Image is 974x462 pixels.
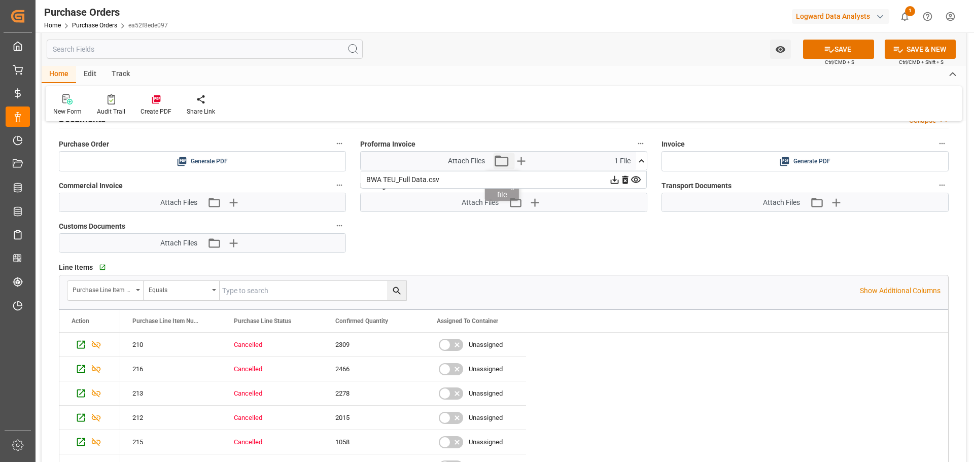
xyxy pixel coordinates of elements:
button: open menu [67,281,144,300]
button: Commercial Invoice [333,179,346,192]
div: Purchase Orders [44,5,168,20]
span: Unassigned [469,358,503,381]
button: search button [387,281,406,300]
button: Proforma Invoice [634,137,647,150]
button: Customs Documents [333,219,346,232]
span: Unassigned [469,431,503,454]
div: BWA TEU_Full Data.csv [366,174,641,185]
span: Ctrl/CMD + S [825,58,854,66]
div: 1058 [323,430,425,454]
span: Attach Files [462,197,499,208]
span: Unassigned [469,406,503,430]
div: Cancelled [234,382,311,405]
input: Search Fields [47,40,363,59]
span: Attach Files [160,238,197,248]
div: Audit Trail [97,107,125,116]
button: SAVE & NEW [885,40,956,59]
div: Logward Data Analysts [792,9,889,24]
div: Purchase Line Item Number [73,283,132,295]
div: Create PDF [141,107,171,116]
button: Generate PDF [662,152,948,171]
div: Cancelled [234,358,311,381]
div: Share Link [187,107,215,116]
div: Press SPACE to select this row. [120,430,526,454]
div: Cancelled [234,333,311,357]
div: Track [104,66,137,83]
span: Packing List [360,181,400,191]
button: open menu [144,281,220,300]
div: Press SPACE to select this row. [59,357,120,381]
div: Edit [76,66,104,83]
span: Proforma Invoice [360,139,415,150]
a: Home [44,22,61,29]
div: 216 [120,357,222,381]
span: Generate PDF [191,155,228,168]
div: 2015 [323,406,425,430]
span: Purchase Line Item Number [132,317,200,325]
div: 210 [120,333,222,357]
span: Transport Documents [662,181,732,191]
span: Attach Files [160,197,197,208]
div: Cancelled [234,431,311,454]
button: Purchase Order [333,137,346,150]
div: New Form [53,107,82,116]
span: Unassigned [469,382,503,405]
span: Unassigned [469,333,503,357]
div: 2309 [323,333,425,357]
div: Cancelled [234,406,311,430]
span: Invoice [662,139,685,150]
span: Generate PDF [793,155,830,168]
div: Press SPACE to select this row. [59,381,120,406]
div: 212 [120,406,222,430]
button: Generate PDF [59,152,345,171]
button: SAVE [803,40,874,59]
div: 2278 [323,381,425,405]
span: Commercial Invoice [59,181,123,191]
div: Equals [149,283,208,295]
div: Press SPACE to select this row. [120,357,526,381]
span: Ctrl/CMD + Shift + S [899,58,944,66]
span: Attach Files [763,197,800,208]
div: Press SPACE to select this row. [120,333,526,357]
span: Attach Files [448,156,485,166]
div: 215 [120,430,222,454]
div: Action [72,317,89,325]
button: Attach existing file [494,153,515,169]
button: Invoice [935,137,949,150]
span: Confirmed Quantity [335,317,388,325]
button: Transport Documents [935,179,949,192]
div: 2466 [323,357,425,381]
input: Type to search [220,281,406,300]
button: open menu [770,40,791,59]
div: Press SPACE to select this row. [59,333,120,357]
span: Purchase Order [59,139,109,150]
a: Purchase Orders [72,22,117,29]
span: Line Items [59,262,93,273]
span: Customs Documents [59,221,125,232]
div: Press SPACE to select this row. [120,381,526,406]
button: Logward Data Analysts [792,7,893,26]
p: Show Additional Columns [860,286,941,296]
div: 213 [120,381,222,405]
div: Attach existing file [485,171,519,201]
div: Press SPACE to select this row. [120,406,526,430]
div: Home [42,66,76,83]
span: Purchase Line Status [234,317,291,325]
span: Assigned To Container [437,317,498,325]
div: Press SPACE to select this row. [59,406,120,430]
div: Press SPACE to select this row. [59,430,120,454]
button: show 1 new notifications [893,5,916,28]
button: Help Center [916,5,939,28]
span: 1 [905,6,915,16]
span: 1 File [614,156,631,166]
